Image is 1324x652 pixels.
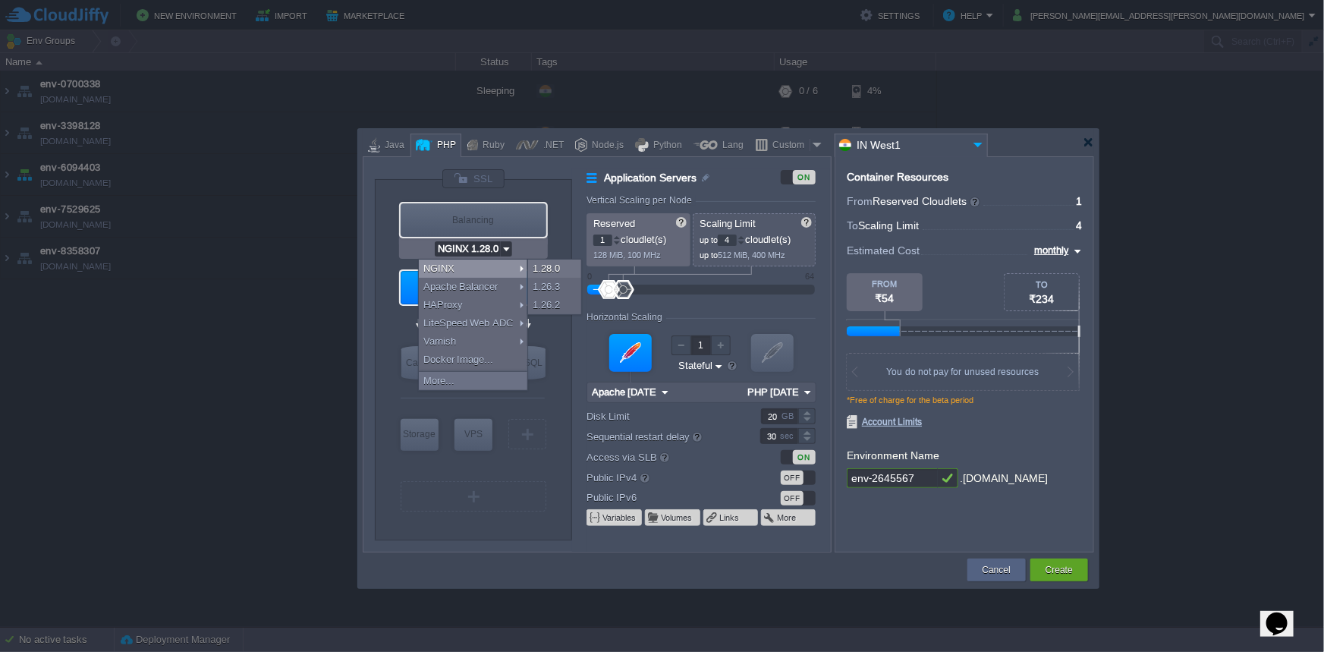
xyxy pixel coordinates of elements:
[1005,280,1079,289] div: TO
[768,134,810,157] div: Custom
[419,260,527,278] div: NGINX
[587,272,592,281] div: 0
[793,170,816,184] div: ON
[587,408,741,424] label: Disk Limit
[587,195,696,206] div: Vertical Scaling per Node
[478,134,505,157] div: Ruby
[1030,293,1055,305] span: ₹234
[847,415,922,429] span: Account Limits
[587,134,624,157] div: Node.js
[805,272,814,281] div: 64
[539,134,564,157] div: .NET
[847,219,858,232] span: To
[401,481,546,512] div: Create New Layer
[454,419,492,451] div: Elastic VPS
[700,230,810,246] p: cloudlet(s)
[593,250,661,260] span: 128 MiB, 100 MHz
[661,512,693,524] button: Volumes
[700,250,718,260] span: up to
[719,512,741,524] button: Links
[528,278,581,296] div: 1.26.3
[454,419,492,449] div: VPS
[587,428,741,445] label: Sequential restart delay
[876,292,895,304] span: ₹54
[587,449,741,465] label: Access via SLB
[432,134,456,157] div: PHP
[781,491,804,506] div: OFF
[649,134,682,157] div: Python
[718,250,785,260] span: 512 MiB, 400 MHz
[401,271,546,304] div: Application Servers
[528,260,581,278] div: 1.28.0
[700,235,718,244] span: up to
[793,450,816,465] div: ON
[847,395,1082,415] div: *Free of charge for the beta period
[718,134,744,157] div: Lang
[1076,195,1082,207] span: 1
[528,296,581,314] div: 1.26.2
[700,218,756,229] span: Scaling Limit
[847,279,923,288] div: FROM
[419,296,527,314] div: HAProxy
[419,351,527,369] div: Docker Image...
[858,219,919,232] span: Scaling Limit
[602,512,637,524] button: Variables
[401,419,439,449] div: Storage
[587,312,666,323] div: Horizontal Scaling
[401,346,438,380] div: Cache
[1046,562,1073,578] button: Create
[780,429,797,443] div: sec
[847,172,948,183] div: Container Resources
[587,469,741,486] label: Public IPv4
[847,242,920,259] span: Estimated Cost
[401,419,439,451] div: Storage Containers
[593,218,635,229] span: Reserved
[380,134,404,157] div: Java
[782,409,797,424] div: GB
[847,195,873,207] span: From
[960,468,1048,489] div: .[DOMAIN_NAME]
[983,562,1011,578] button: Cancel
[777,512,797,524] button: More
[419,372,527,390] div: More...
[1260,591,1309,637] iframe: chat widget
[593,230,685,246] p: cloudlet(s)
[401,203,546,237] div: Load Balancer
[587,490,741,506] label: Public IPv6
[419,278,527,296] div: Apache Balancer
[847,449,939,461] label: Environment Name
[401,203,546,237] div: Balancing
[419,332,527,351] div: Varnish
[508,419,546,449] div: Create New Layer
[873,195,981,207] span: Reserved Cloudlets
[1076,219,1082,232] span: 4
[419,314,527,332] div: LiteSpeed Web ADC
[781,471,804,485] div: OFF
